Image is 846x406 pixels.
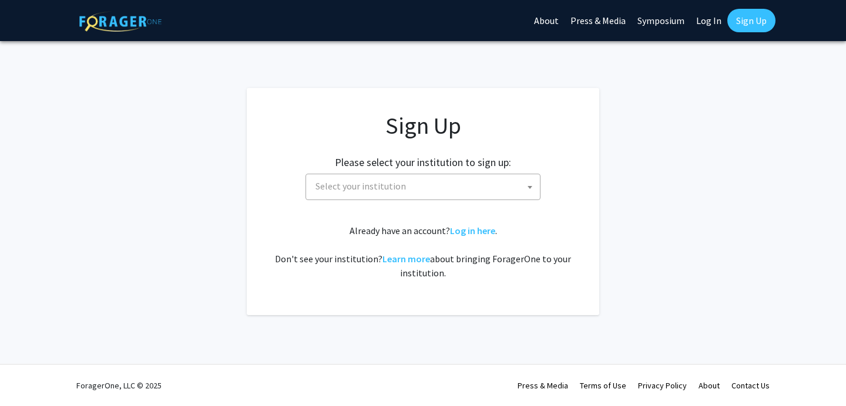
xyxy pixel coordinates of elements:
[76,365,162,406] div: ForagerOne, LLC © 2025
[638,380,687,391] a: Privacy Policy
[450,225,495,236] a: Log in here
[305,174,540,200] span: Select your institution
[580,380,626,391] a: Terms of Use
[699,380,720,391] a: About
[315,180,406,192] span: Select your institution
[731,380,770,391] a: Contact Us
[270,111,576,140] h1: Sign Up
[727,9,775,32] a: Sign Up
[518,380,568,391] a: Press & Media
[311,174,540,198] span: Select your institution
[79,11,162,32] img: ForagerOne Logo
[382,253,430,265] a: Learn more about bringing ForagerOne to your institution
[335,156,511,169] h2: Please select your institution to sign up:
[270,224,576,280] div: Already have an account? . Don't see your institution? about bringing ForagerOne to your institut...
